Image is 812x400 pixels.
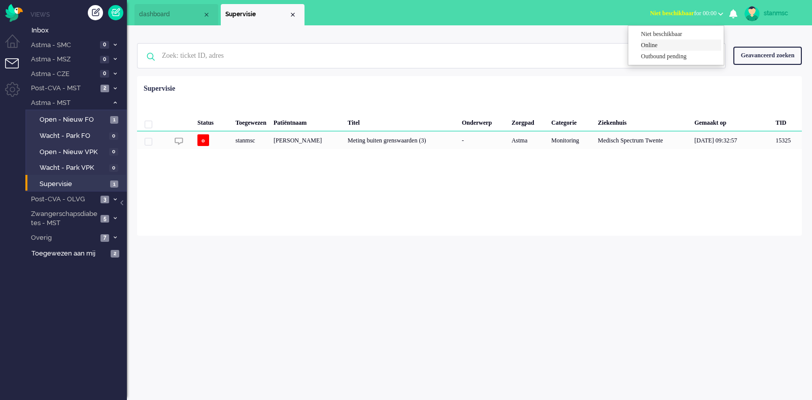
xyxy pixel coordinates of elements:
[733,47,802,64] div: Geavanceerd zoeken
[225,10,289,19] span: Supervisie
[548,111,594,131] div: Categorie
[108,5,123,20] a: Quick Ticket
[508,131,548,149] div: Astma
[154,44,712,68] input: Zoek: ticket ID, adres
[508,111,548,131] div: Zorgpad
[29,84,97,93] span: Post-CVA - MST
[458,111,508,131] div: Onderwerp
[641,52,721,61] label: Outbound pending
[31,249,108,259] span: Toegewezen aan mij
[40,115,108,125] span: Open - Nieuw FO
[5,82,28,105] li: Admin menu
[344,131,458,149] div: Meting buiten grenswaarden (3)
[138,44,164,70] img: ic-search-icon.svg
[40,148,107,157] span: Open - Nieuw VPK
[134,4,218,25] li: Dashboard
[594,131,691,149] div: Medisch Spectrum Twente
[40,131,107,141] span: Wacht - Park FO
[202,11,211,19] div: Close tab
[772,131,802,149] div: 15325
[100,56,109,63] span: 0
[29,195,97,204] span: Post-CVA - OLVG
[100,85,109,92] span: 2
[100,70,109,78] span: 0
[110,180,118,188] span: 1
[344,111,458,131] div: Titel
[691,131,772,149] div: [DATE] 09:32:57
[29,114,126,125] a: Open - Nieuw FO 1
[29,98,108,108] span: Astma - MST
[100,41,109,49] span: 0
[197,134,209,146] span: o
[289,11,297,19] div: Close tab
[650,10,694,17] span: Niet beschikbaar
[109,132,118,140] span: 0
[29,209,97,228] span: Zwangerschapsdiabetes - MST
[144,84,175,94] div: Supervisie
[110,116,118,124] span: 1
[644,3,729,25] li: Niet beschikbaarfor 00:00 Niet beschikbaarOnlineOutbound pending
[764,8,802,18] div: stanmsc
[772,111,802,131] div: TID
[109,164,118,172] span: 0
[175,137,183,146] img: ic_chat_grey.svg
[100,196,109,203] span: 3
[458,131,508,149] div: -
[30,10,127,19] li: Views
[691,111,772,131] div: Gemaakt op
[139,10,202,19] span: dashboard
[270,131,344,149] div: [PERSON_NAME]
[270,111,344,131] div: Patiëntnaam
[111,250,119,258] span: 2
[548,131,594,149] div: Monitoring
[5,34,28,57] li: Dashboard menu
[29,233,97,243] span: Overig
[29,146,126,157] a: Open - Nieuw VPK 0
[100,234,109,242] span: 7
[29,178,126,189] a: Supervisie 1
[109,148,118,156] span: 0
[29,162,126,173] a: Wacht - Park VPK 0
[40,179,108,189] span: Supervisie
[232,111,270,131] div: Toegewezen
[5,4,23,22] img: flow_omnibird.svg
[5,7,23,14] a: Omnidesk
[644,6,729,21] button: Niet beschikbaarfor 00:00
[29,41,97,50] span: Astma - SMC
[29,247,127,259] a: Toegewezen aan mij 2
[221,4,304,25] li: View
[40,163,107,173] span: Wacht - Park VPK
[88,5,103,20] div: Creëer ticket
[29,130,126,141] a: Wacht - Park FO 0
[745,6,760,21] img: avatar
[742,6,802,21] a: stanmsc
[232,131,270,149] div: stanmsc
[100,215,109,223] span: 5
[29,55,97,64] span: Astma - MSZ
[29,69,97,79] span: Astma - CZE
[137,131,802,149] div: 15325
[29,24,127,35] a: Inbox
[641,30,721,39] label: Niet beschikbaar
[594,111,691,131] div: Ziekenhuis
[194,111,232,131] div: Status
[650,10,717,17] span: for 00:00
[641,41,721,50] label: Online
[31,26,127,35] span: Inbox
[5,58,28,81] li: Tickets menu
